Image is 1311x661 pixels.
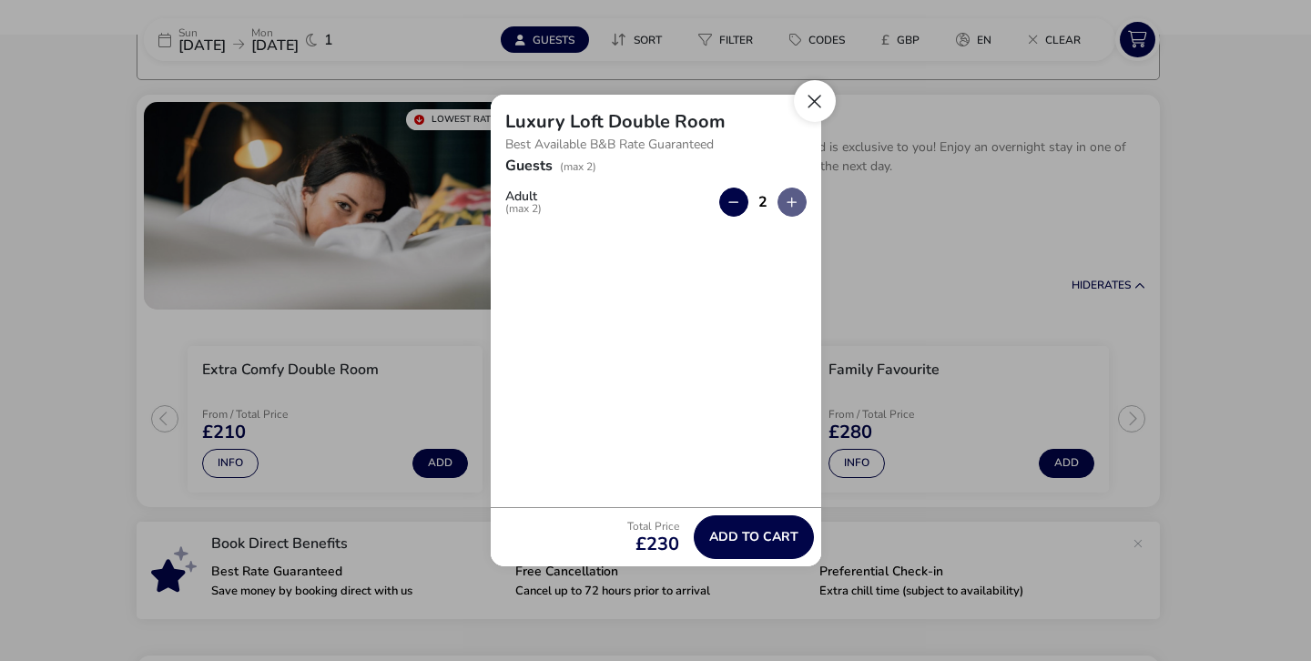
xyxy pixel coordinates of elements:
p: Best Available B&B Rate Guaranteed [505,131,807,158]
span: Add to cart [709,530,798,544]
h2: Guests [505,156,553,198]
span: £230 [627,535,679,554]
span: (max 2) [505,203,542,214]
span: (max 2) [560,159,596,174]
button: Add to cart [694,515,814,559]
h2: Luxury Loft Double Room [505,109,726,134]
p: Total Price [627,521,679,532]
label: Adult [505,190,556,214]
button: Close [794,80,836,122]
